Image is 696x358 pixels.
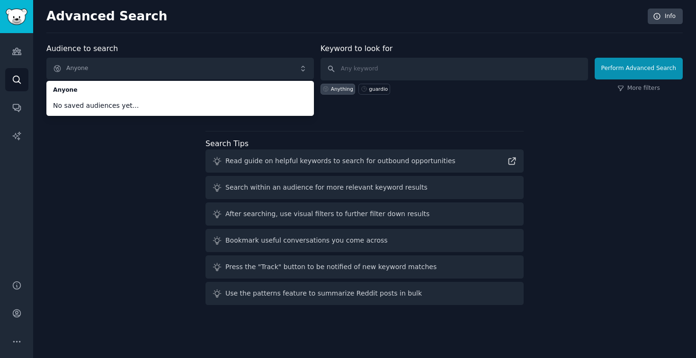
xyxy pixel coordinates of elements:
div: After searching, use visual filters to further filter down results [225,209,429,219]
label: Keyword to look for [321,44,393,53]
input: Any keyword [321,58,588,80]
span: No saved audiences yet... [53,101,307,111]
ul: Anyone [46,81,314,116]
div: Bookmark useful conversations you come across [225,236,388,245]
div: Press the "Track" button to be notified of new keyword matches [225,262,437,272]
span: Anyone [53,86,307,95]
button: Perform Advanced Search [595,58,683,79]
a: More filters [617,84,660,93]
div: Anything [331,86,353,92]
button: Anyone [46,58,314,79]
label: Audience to search [46,44,118,53]
div: Search within an audience for more relevant keyword results [225,183,428,192]
h2: Advanced Search [46,9,642,24]
a: Info [648,9,683,25]
div: Read guide on helpful keywords to search for outbound opportunities [225,156,455,166]
div: guardio [369,86,388,92]
label: Search Tips [205,139,249,148]
img: GummySearch logo [6,9,27,25]
div: Use the patterns feature to summarize Reddit posts in bulk [225,288,422,298]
